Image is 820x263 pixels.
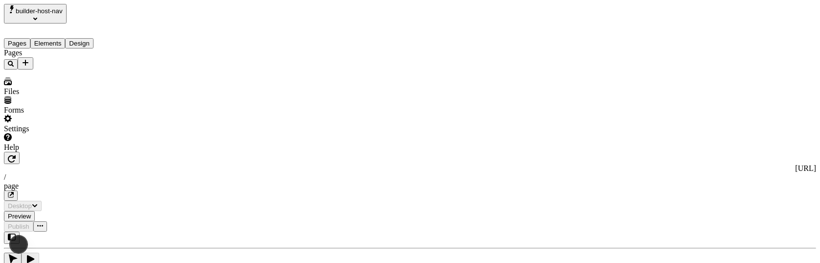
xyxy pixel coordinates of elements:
button: Add new [18,57,33,70]
div: Settings [4,124,121,133]
button: Publish [4,221,33,232]
button: Elements [30,38,66,48]
button: Pages [4,38,30,48]
span: builder-host-nav [16,7,63,15]
div: [URL] [4,164,816,173]
button: Design [65,38,94,48]
span: Preview [8,213,31,220]
div: Pages [4,48,121,57]
div: Files [4,87,121,96]
button: Desktop [4,201,42,211]
span: Desktop [8,202,32,210]
div: / [4,173,816,182]
button: Select site [4,4,67,24]
span: Publish [8,223,29,230]
div: page [4,182,816,191]
button: Preview [4,211,35,221]
div: Forms [4,106,121,115]
div: Help [4,143,121,152]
